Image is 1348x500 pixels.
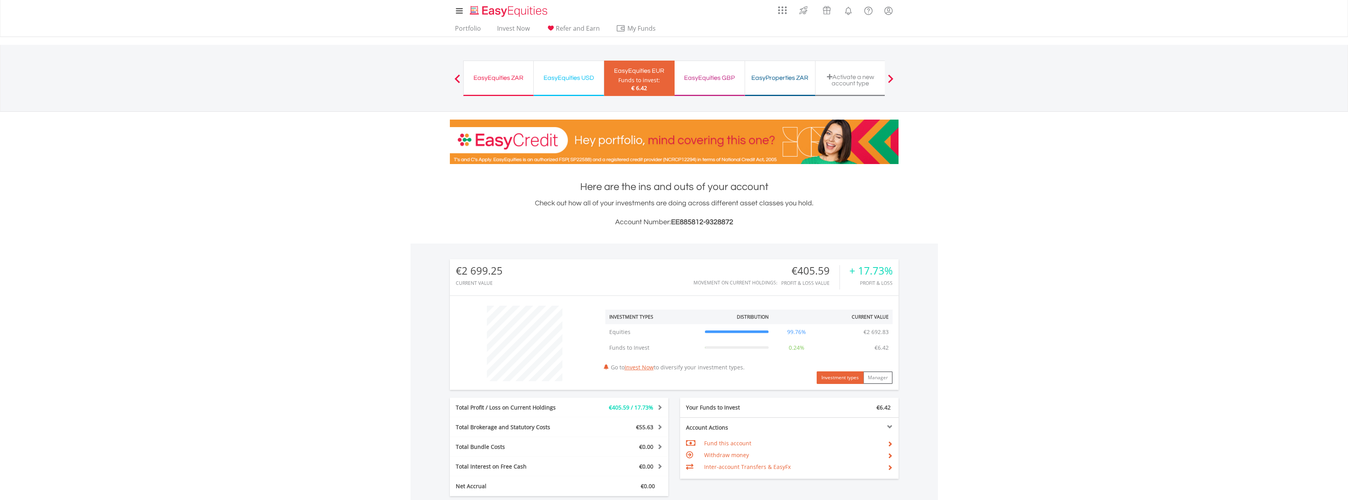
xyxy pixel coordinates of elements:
a: Home page [467,2,551,18]
a: Invest Now [625,363,654,371]
div: CURRENT VALUE [456,280,503,286]
th: Investment Types [605,310,701,324]
div: Your Funds to Invest [680,404,790,411]
a: Notifications [838,2,858,18]
div: Profit & Loss Value [781,280,839,286]
img: EasyEquities_Logo.png [468,5,551,18]
div: Net Accrual [450,482,577,490]
td: 99.76% [773,324,821,340]
a: Vouchers [815,2,838,17]
div: EasyEquities USD [538,72,599,83]
div: Total Bundle Costs [450,443,577,451]
div: Account Actions [680,424,790,432]
td: Withdraw money [704,449,881,461]
div: Check out how all of your investments are doing across different asset classes you hold. [450,198,899,228]
a: AppsGrid [773,2,792,15]
img: grid-menu-icon.svg [778,6,787,15]
span: Refer and Earn [556,24,600,33]
div: + 17.73% [849,265,893,277]
div: EasyEquities GBP [679,72,740,83]
span: EE885812-9328872 [671,218,733,226]
div: €2 699.25 [456,265,503,277]
span: €0.00 [641,482,655,490]
td: Inter-account Transfers & EasyFx [704,461,881,473]
img: EasyCredit Promotion Banner [450,120,899,164]
td: €2 692.83 [860,324,893,340]
span: €0.00 [639,443,653,450]
div: Go to to diversify your investment types. [599,302,899,384]
div: Total Profit / Loss on Current Holdings [450,404,577,411]
div: Funds to invest: [618,76,660,84]
span: €6.42 [876,404,891,411]
h1: Here are the ins and outs of your account [450,180,899,194]
span: My Funds [616,23,668,33]
div: Total Brokerage and Statutory Costs [450,423,577,431]
a: Refer and Earn [543,24,603,37]
a: Invest Now [494,24,533,37]
img: thrive-v2.svg [797,4,810,17]
td: Funds to Invest [605,340,701,356]
div: Movement on Current Holdings: [693,280,777,285]
div: Activate a new account type [820,74,881,87]
span: €0.00 [639,463,653,470]
span: € 6.42 [631,84,647,92]
div: Distribution [737,314,769,320]
div: Total Interest on Free Cash [450,463,577,470]
th: Current Value [821,310,893,324]
span: €405.59 / 17.73% [609,404,653,411]
span: €55.63 [636,423,653,431]
div: €405.59 [781,265,839,277]
td: €6.42 [871,340,893,356]
div: EasyProperties ZAR [750,72,810,83]
a: My Profile [878,2,899,19]
div: Profit & Loss [849,280,893,286]
div: EasyEquities EUR [609,65,670,76]
img: vouchers-v2.svg [820,4,833,17]
a: FAQ's and Support [858,2,878,18]
a: Portfolio [452,24,484,37]
button: Investment types [817,371,864,384]
td: Fund this account [704,437,881,449]
button: Manager [863,371,893,384]
td: 0.24% [773,340,821,356]
td: Equities [605,324,701,340]
div: EasyEquities ZAR [468,72,529,83]
h3: Account Number: [450,217,899,228]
